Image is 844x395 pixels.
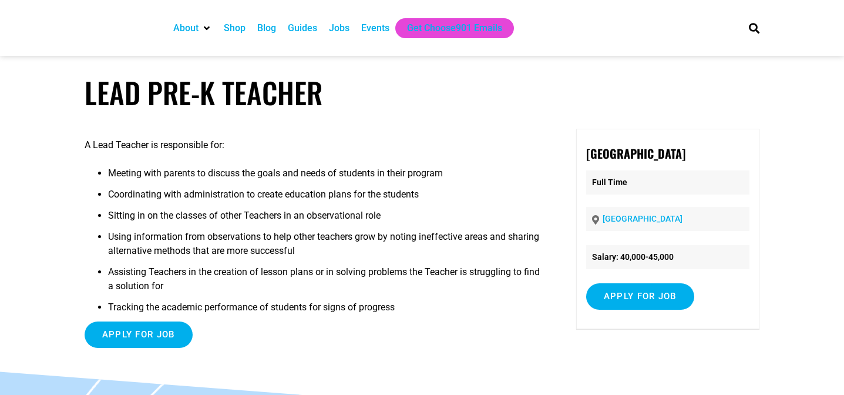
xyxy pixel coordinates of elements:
[108,230,543,265] li: Using information from observations to help other teachers grow by noting ineffective areas and s...
[85,75,760,110] h1: Lead Pre-K Teacher
[108,209,543,230] li: Sitting in on the classes of other Teachers in an observational role
[108,300,543,322] li: Tracking the academic performance of students for signs of progress
[586,170,749,195] p: Full Time
[108,166,543,188] li: Meeting with parents to discuss the goals and needs of students in their program
[257,21,276,35] a: Blog
[586,245,749,269] li: Salary: 40,000-45,000
[361,21,389,35] a: Events
[85,138,543,152] p: A Lead Teacher is responsible for:
[407,21,502,35] a: Get Choose901 Emails
[108,265,543,300] li: Assisting Teachers in the creation of lesson plans or in solving problems the Teacher is struggli...
[744,18,764,38] div: Search
[173,21,199,35] a: About
[288,21,317,35] a: Guides
[85,322,193,348] input: Apply for job
[329,21,349,35] a: Jobs
[586,283,694,310] input: Apply for job
[108,188,543,209] li: Coordinating with administration to create education plans for the students
[167,18,218,38] div: About
[167,18,729,38] nav: Main nav
[586,145,685,162] strong: [GEOGRAPHIC_DATA]
[224,21,246,35] a: Shop
[603,214,682,223] a: [GEOGRAPHIC_DATA]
